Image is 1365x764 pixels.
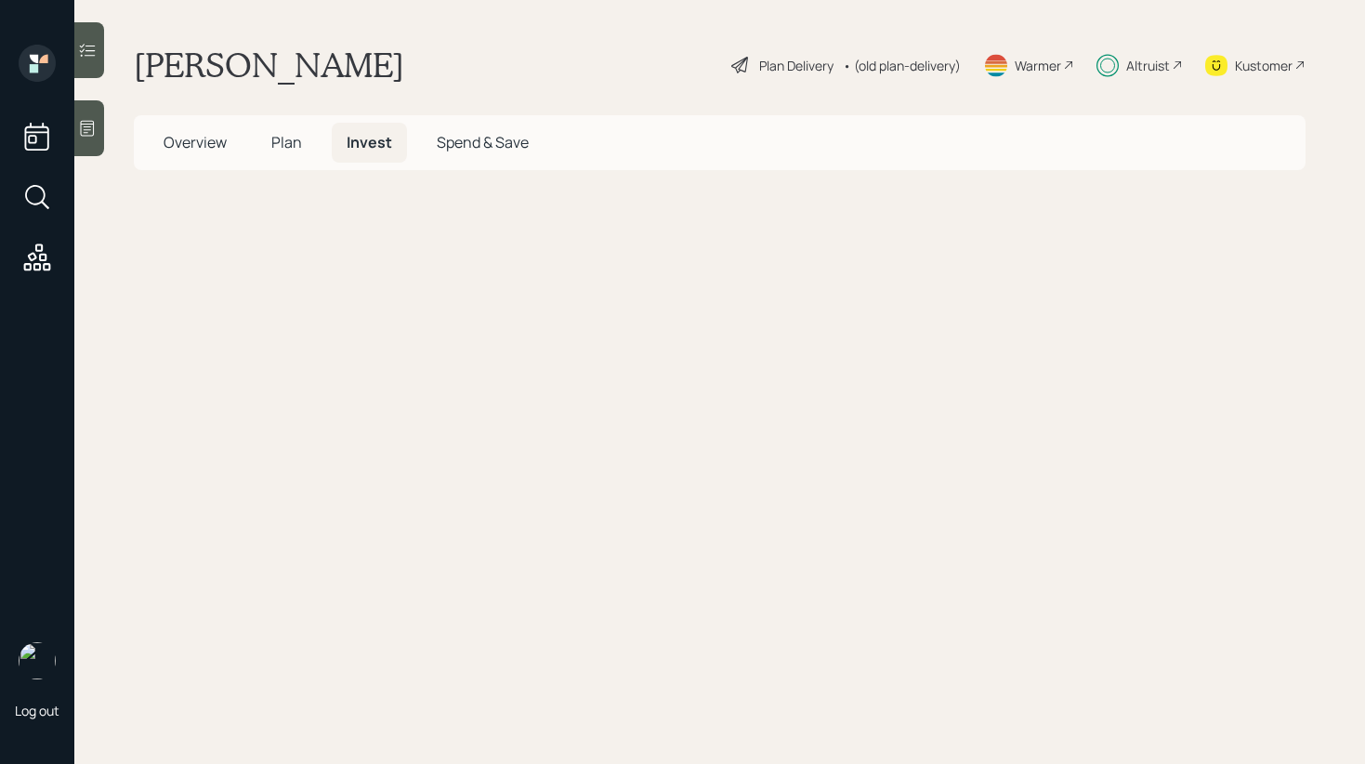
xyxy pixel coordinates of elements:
h1: [PERSON_NAME] [134,45,404,86]
span: Overview [164,132,227,152]
div: Altruist [1126,56,1170,75]
span: Invest [347,132,392,152]
div: Warmer [1015,56,1061,75]
img: retirable_logo.png [19,642,56,679]
div: • (old plan-delivery) [843,56,961,75]
div: Kustomer [1235,56,1293,75]
div: Plan Delivery [759,56,833,75]
span: Spend & Save [437,132,529,152]
span: Plan [271,132,302,152]
div: Log out [15,702,59,719]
